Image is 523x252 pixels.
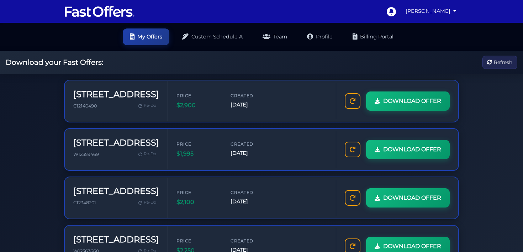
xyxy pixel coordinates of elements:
[231,237,273,244] span: Created
[73,235,159,245] h3: [STREET_ADDRESS]
[366,91,450,111] a: DOWNLOAD OFFER
[231,198,273,206] span: [DATE]
[366,188,450,208] a: DOWNLOAD OFFER
[73,103,97,108] span: C12140490
[176,237,219,244] span: Price
[6,58,103,67] h2: Download your Fast Offers:
[136,198,159,207] a: Re-Do
[403,4,459,18] a: [PERSON_NAME]
[383,145,441,154] span: DOWNLOAD OFFER
[231,141,273,147] span: Created
[176,101,219,110] span: $2,900
[123,28,169,45] a: My Offers
[231,101,273,109] span: [DATE]
[300,28,340,45] a: Profile
[73,138,159,148] h3: [STREET_ADDRESS]
[383,96,441,106] span: DOWNLOAD OFFER
[255,28,294,45] a: Team
[482,56,517,69] button: Refresh
[144,151,156,157] span: Re-Do
[136,149,159,159] a: Re-Do
[175,28,250,45] a: Custom Schedule A
[176,189,219,196] span: Price
[73,186,159,196] h3: [STREET_ADDRESS]
[366,140,450,159] a: DOWNLOAD OFFER
[176,92,219,99] span: Price
[73,200,96,205] span: C12348201
[144,103,156,109] span: Re-Do
[73,89,159,100] h3: [STREET_ADDRESS]
[383,193,441,203] span: DOWNLOAD OFFER
[136,101,159,110] a: Re-Do
[494,58,512,66] span: Refresh
[144,199,156,206] span: Re-Do
[345,28,401,45] a: Billing Portal
[231,149,273,157] span: [DATE]
[231,92,273,99] span: Created
[383,242,441,251] span: DOWNLOAD OFFER
[231,189,273,196] span: Created
[176,149,219,158] span: $1,995
[176,141,219,147] span: Price
[73,151,99,157] span: W12359469
[176,198,219,207] span: $2,100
